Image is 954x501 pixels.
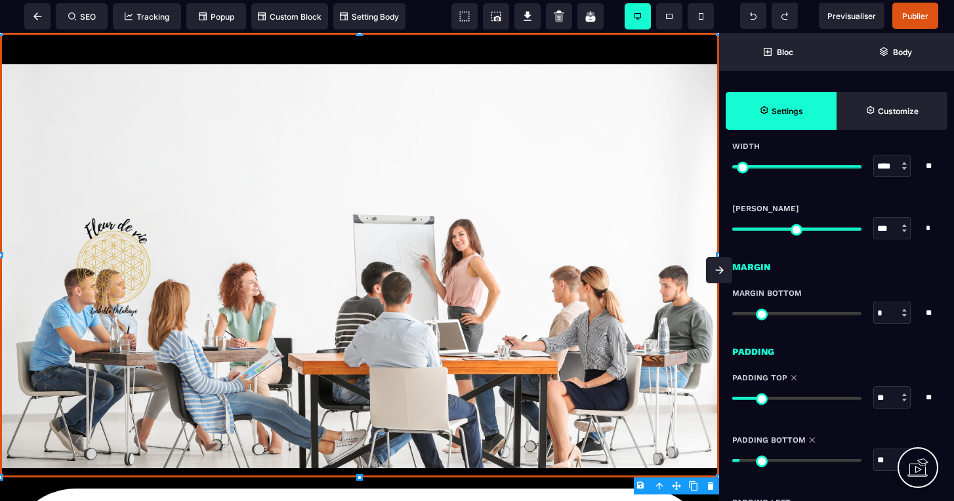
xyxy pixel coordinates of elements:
span: Margin Bottom [732,288,802,298]
span: Open Layer Manager [837,33,954,71]
span: SEO [68,12,96,22]
span: Publier [902,11,928,21]
span: Width [732,141,760,151]
span: Custom Block [258,12,321,22]
span: Settings [726,92,837,130]
span: View components [451,3,478,30]
span: Setting Body [340,12,399,22]
strong: Body [893,47,912,57]
span: Screenshot [483,3,509,30]
div: Padding [719,337,954,359]
strong: Customize [878,106,919,116]
span: Padding Top [732,372,787,383]
span: [PERSON_NAME] [732,203,799,214]
span: Padding Bottom [732,435,806,445]
div: Margin [719,252,954,275]
span: Open Style Manager [837,92,947,130]
span: Previsualiser [827,11,876,21]
span: Open Blocks [719,33,837,71]
span: Preview [819,3,884,29]
span: Popup [199,12,234,22]
strong: Bloc [777,47,793,57]
span: Tracking [125,12,169,22]
strong: Settings [772,106,803,116]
